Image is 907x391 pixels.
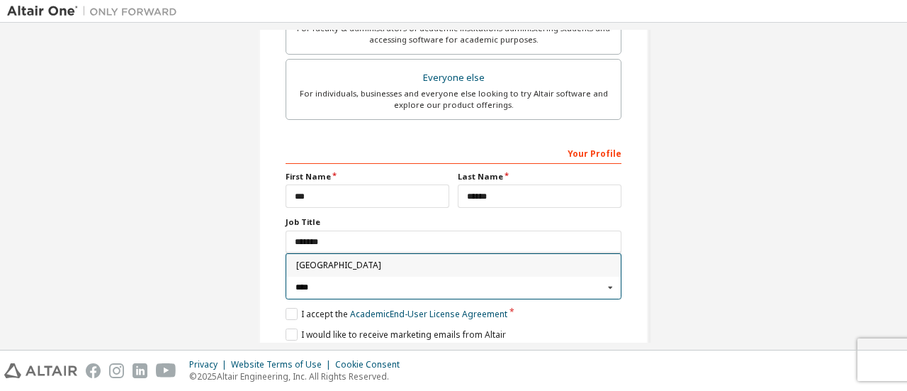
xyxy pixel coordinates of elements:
img: Altair One [7,4,184,18]
a: Academic End-User License Agreement [350,308,507,320]
div: Privacy [189,359,231,370]
label: I would like to receive marketing emails from Altair [286,329,506,341]
img: instagram.svg [109,363,124,378]
label: Job Title [286,216,621,228]
div: Website Terms of Use [231,359,335,370]
p: © 2025 Altair Engineering, Inc. All Rights Reserved. [189,370,408,382]
div: For faculty & administrators of academic institutions administering students and accessing softwa... [295,23,612,45]
label: I accept the [286,308,507,320]
span: [GEOGRAPHIC_DATA] [296,261,612,270]
div: Cookie Consent [335,359,408,370]
div: For individuals, businesses and everyone else looking to try Altair software and explore our prod... [295,88,612,111]
img: altair_logo.svg [4,363,77,378]
div: Your Profile [286,141,621,164]
label: Last Name [458,171,621,182]
img: facebook.svg [86,363,101,378]
img: youtube.svg [156,363,176,378]
div: Everyone else [295,68,612,88]
img: linkedin.svg [133,363,147,378]
label: First Name [286,171,449,182]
